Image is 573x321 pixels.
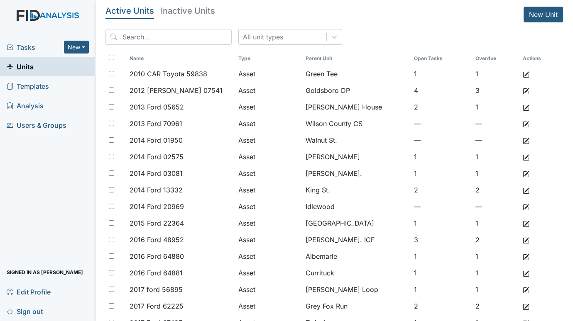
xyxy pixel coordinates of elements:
td: 2 [411,99,472,115]
td: Walnut St. [302,132,411,148]
span: Sign out [7,305,43,318]
td: 1 [411,148,472,165]
input: Toggle All Rows Selected [109,55,114,60]
span: 2014 Ford 03081 [130,168,183,178]
span: 2016 Ford 64881 [130,268,183,278]
td: — [472,115,520,132]
td: 3 [411,231,472,248]
th: Toggle SortBy [126,51,235,66]
td: King St. [302,182,411,198]
td: Asset [235,115,302,132]
td: [PERSON_NAME] House [302,99,411,115]
td: Asset [235,281,302,298]
td: Asset [235,231,302,248]
td: 1 [411,281,472,298]
td: 1 [472,248,520,265]
td: Idlewood [302,198,411,215]
td: Asset [235,182,302,198]
td: Asset [235,148,302,165]
td: 1 [472,215,520,231]
td: Goldsboro DP [302,82,411,99]
th: Toggle SortBy [411,51,472,66]
td: 2 [411,298,472,314]
span: Analysis [7,99,44,112]
button: New [64,41,89,53]
td: Asset [235,298,302,314]
span: 2013 Ford 70961 [130,119,182,129]
th: Toggle SortBy [235,51,302,66]
td: Asset [235,132,302,148]
span: 2014 Ford 02575 [130,152,184,162]
td: 1 [472,148,520,165]
td: 1 [411,66,472,82]
span: 2016 Ford 64880 [130,251,184,261]
h5: Inactive Units [161,7,215,15]
span: 2016 Ford 48952 [130,235,184,245]
td: [PERSON_NAME]. ICF [302,231,411,248]
a: Tasks [7,42,64,52]
span: Users & Groups [7,119,66,131]
td: 1 [472,265,520,281]
td: [GEOGRAPHIC_DATA] [302,215,411,231]
span: Signed in as [PERSON_NAME] [7,266,83,279]
input: Search... [105,29,232,45]
td: 2 [472,231,520,248]
td: Asset [235,165,302,182]
td: 2 [411,182,472,198]
th: Actions [519,51,561,66]
span: 2015 Ford 22364 [130,218,184,228]
span: Edit Profile [7,285,51,298]
td: Asset [235,82,302,99]
td: 1 [411,248,472,265]
a: New Unit [524,7,563,22]
span: 2013 Ford 05652 [130,102,184,112]
td: Green Tee [302,66,411,82]
span: Units [7,60,34,73]
td: Asset [235,198,302,215]
td: Wilson County CS [302,115,411,132]
td: 1 [472,281,520,298]
span: Templates [7,80,49,92]
td: 3 [472,82,520,99]
td: 2 [472,182,520,198]
th: Toggle SortBy [472,51,520,66]
td: — [411,132,472,148]
td: 1 [411,215,472,231]
td: Asset [235,248,302,265]
td: 1 [472,165,520,182]
span: 2010 CAR Toyota 59838 [130,69,207,79]
td: 1 [472,99,520,115]
td: 2 [472,298,520,314]
td: [PERSON_NAME]. [302,165,411,182]
td: Asset [235,215,302,231]
th: Toggle SortBy [302,51,411,66]
td: Asset [235,66,302,82]
td: 1 [411,265,472,281]
td: [PERSON_NAME] [302,148,411,165]
h5: Active Units [105,7,154,15]
span: 2014 Ford 20969 [130,202,184,212]
span: 2014 Ford 01950 [130,135,183,145]
span: 2017 Ford 62225 [130,301,184,311]
td: Grey Fox Run [302,298,411,314]
td: — [472,132,520,148]
td: Asset [235,99,302,115]
td: Currituck [302,265,411,281]
td: Albemarle [302,248,411,265]
td: 4 [411,82,472,99]
span: 2014 Ford 13332 [130,185,183,195]
td: 1 [472,66,520,82]
td: — [411,115,472,132]
td: — [411,198,472,215]
td: 1 [411,165,472,182]
span: 2012 [PERSON_NAME] 07541 [130,85,223,95]
span: 2017 ford 56895 [130,285,183,294]
td: — [472,198,520,215]
td: Asset [235,265,302,281]
td: [PERSON_NAME] Loop [302,281,411,298]
div: All unit types [243,32,283,42]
